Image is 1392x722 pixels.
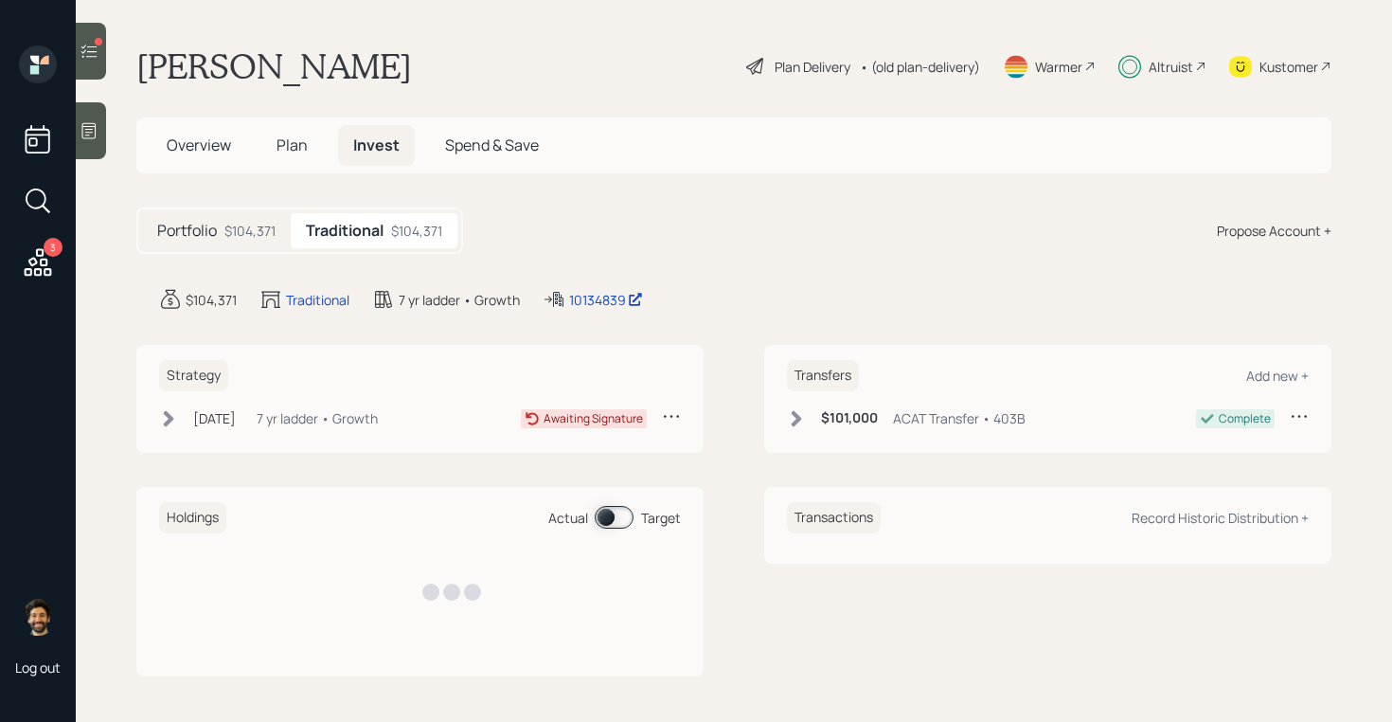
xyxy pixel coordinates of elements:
img: eric-schwartz-headshot.png [19,598,57,636]
div: ACAT Transfer • 403B [893,408,1026,428]
div: 3 [44,238,62,257]
div: Plan Delivery [775,57,850,77]
div: Complete [1219,410,1271,427]
div: [DATE] [193,408,236,428]
div: 10134839 [569,290,643,310]
div: Altruist [1149,57,1193,77]
span: Spend & Save [445,135,539,155]
div: Propose Account + [1217,221,1331,241]
span: Plan [277,135,308,155]
span: Overview [167,135,231,155]
div: Target [641,508,681,528]
div: $104,371 [186,290,237,310]
div: Warmer [1035,57,1082,77]
h6: $101,000 [821,410,878,426]
h6: Transactions [787,502,881,533]
div: $104,371 [224,221,276,241]
div: Kustomer [1259,57,1318,77]
div: Log out [15,659,61,677]
div: Awaiting Signature [544,410,643,427]
div: • (old plan-delivery) [860,57,980,77]
h5: Portfolio [157,222,217,240]
div: Actual [548,508,588,528]
h5: Traditional [306,222,384,240]
span: Invest [353,135,400,155]
div: 7 yr ladder • Growth [257,408,378,428]
h6: Holdings [159,502,226,533]
div: Add new + [1246,367,1309,385]
h6: Transfers [787,360,859,391]
div: Record Historic Distribution + [1132,509,1309,527]
h6: Strategy [159,360,228,391]
div: $104,371 [391,221,442,241]
div: 7 yr ladder • Growth [399,290,520,310]
h1: [PERSON_NAME] [136,45,412,87]
div: Traditional [286,290,349,310]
